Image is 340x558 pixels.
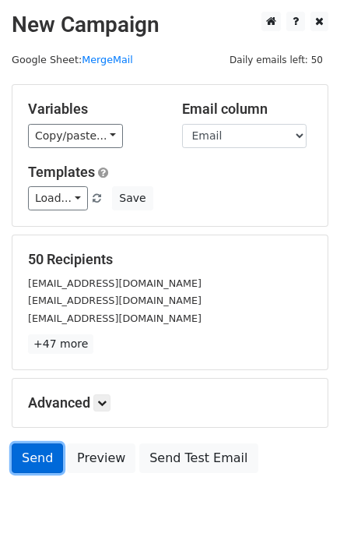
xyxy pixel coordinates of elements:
h5: Email column [182,101,313,118]
a: Daily emails left: 50 [224,54,328,65]
button: Save [112,186,152,210]
small: [EMAIL_ADDRESS][DOMAIN_NAME] [28,295,202,306]
small: Google Sheet: [12,54,133,65]
h5: Variables [28,101,159,118]
h2: New Campaign [12,12,328,38]
a: Preview [67,443,135,473]
iframe: Chat Widget [262,483,340,558]
small: [EMAIL_ADDRESS][DOMAIN_NAME] [28,277,202,289]
a: Send [12,443,63,473]
a: MergeMail [82,54,133,65]
a: Copy/paste... [28,124,123,148]
small: [EMAIL_ADDRESS][DOMAIN_NAME] [28,313,202,324]
h5: Advanced [28,394,312,411]
a: Send Test Email [139,443,258,473]
span: Daily emails left: 50 [224,51,328,69]
a: +47 more [28,334,93,354]
a: Load... [28,186,88,210]
a: Templates [28,164,95,180]
h5: 50 Recipients [28,251,312,268]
